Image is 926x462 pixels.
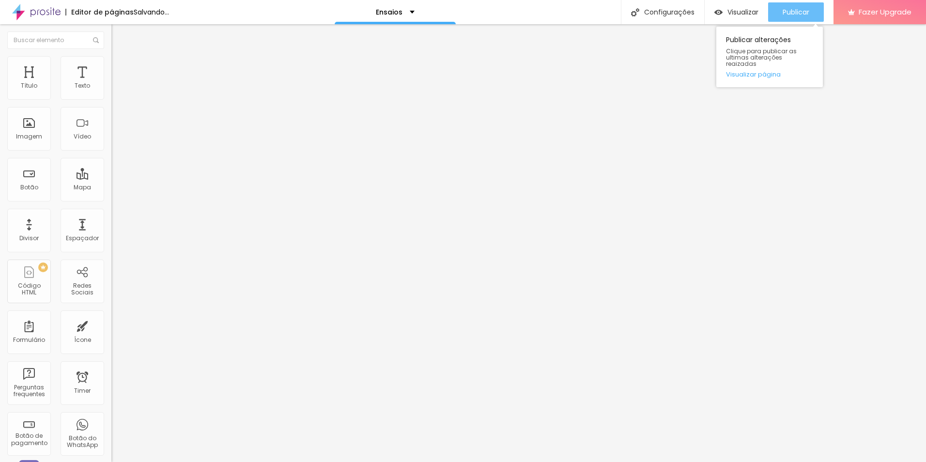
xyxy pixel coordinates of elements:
div: Código HTML [10,282,48,296]
div: Timer [74,387,91,394]
div: Ícone [74,337,91,343]
iframe: Editor [111,24,926,462]
p: Ensaios [376,9,402,15]
button: Visualizar [705,2,768,22]
span: Visualizar [727,8,758,16]
input: Buscar elemento [7,31,104,49]
img: Icone [631,8,639,16]
div: Salvando... [134,9,169,15]
img: view-1.svg [714,8,723,16]
a: Visualizar página [726,71,813,77]
div: Divisor [19,235,39,242]
div: Perguntas frequentes [10,384,48,398]
span: Fazer Upgrade [859,8,911,16]
div: Imagem [16,133,42,140]
div: Botão do WhatsApp [63,435,101,449]
div: Vídeo [74,133,91,140]
div: Mapa [74,184,91,191]
div: Publicar alterações [716,27,823,87]
div: Espaçador [66,235,99,242]
div: Botão de pagamento [10,432,48,447]
img: Icone [93,37,99,43]
div: Editor de páginas [65,9,134,15]
div: Redes Sociais [63,282,101,296]
div: Título [21,82,37,89]
div: Botão [20,184,38,191]
button: Publicar [768,2,824,22]
div: Texto [75,82,90,89]
span: Publicar [783,8,809,16]
span: Clique para publicar as ultimas alterações reaizadas [726,48,813,67]
div: Formulário [13,337,45,343]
